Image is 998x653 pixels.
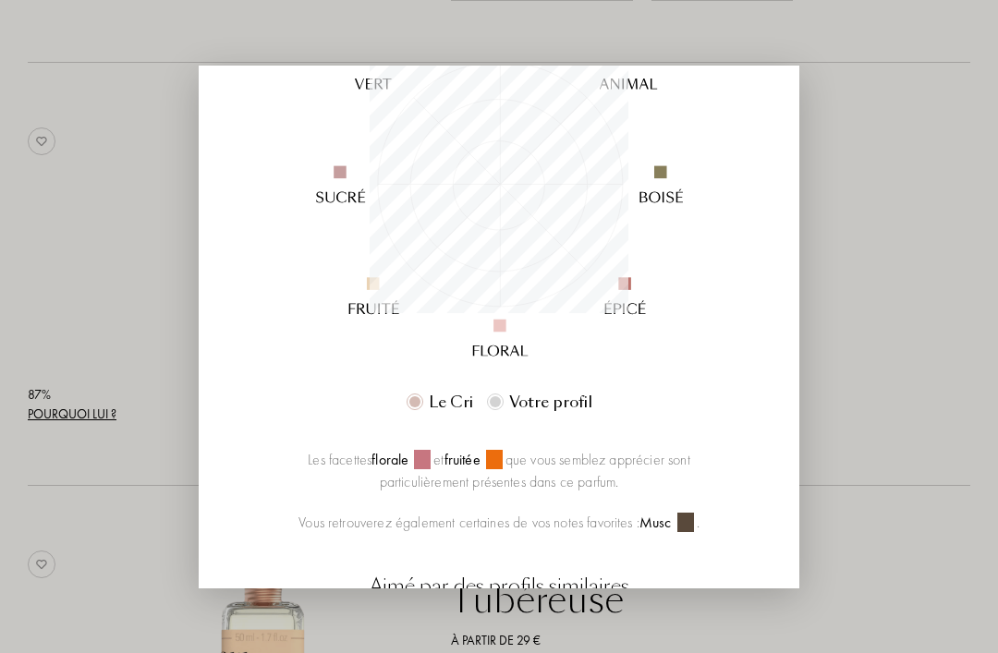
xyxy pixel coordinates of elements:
span: Les facettes [308,450,371,469]
span: Musc [639,513,677,532]
div: Aimé par des profils similaires [292,571,706,601]
span: fruitée [444,450,486,469]
span: Vous retrouverez également certaines de vos notes favorites : [298,513,639,532]
span: . [694,513,700,532]
span: florale [371,450,414,469]
span: et [431,450,444,469]
span: que vous semblez apprécier sont particulièrement présentes dans ce parfum. [380,450,690,491]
